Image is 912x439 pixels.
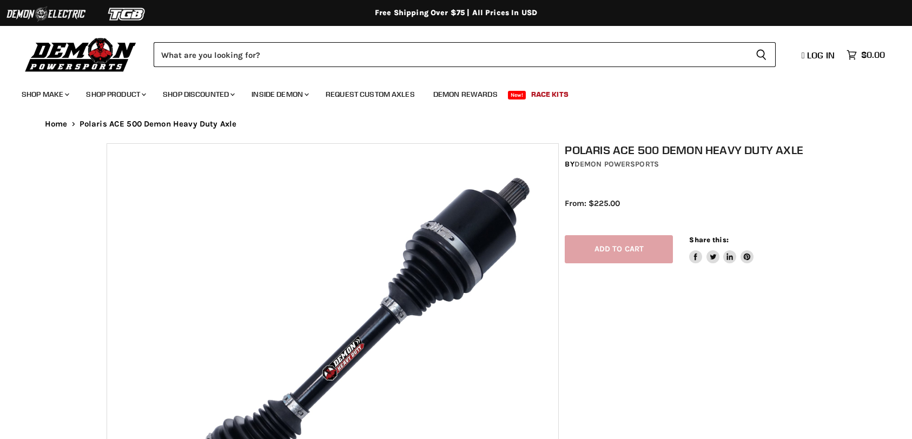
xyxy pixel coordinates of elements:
nav: Breadcrumbs [23,119,889,129]
span: From: $225.00 [565,198,620,208]
input: Search [154,42,747,67]
a: Demon Powersports [574,159,659,169]
aside: Share this: [689,235,754,264]
a: Inside Demon [243,83,315,105]
div: by [565,158,811,170]
button: Search [747,42,776,67]
a: Shop Make [14,83,76,105]
form: Product [154,42,776,67]
span: New! [508,91,526,99]
span: Log in [807,50,835,61]
a: Shop Product [78,83,153,105]
ul: Main menu [14,79,882,105]
a: Demon Rewards [425,83,506,105]
img: TGB Logo 2 [87,4,168,24]
a: $0.00 [841,47,890,63]
span: $0.00 [861,50,885,60]
span: Polaris ACE 500 Demon Heavy Duty Axle [80,119,237,129]
a: Shop Discounted [155,83,241,105]
div: Free Shipping Over $75 | All Prices In USD [23,8,889,18]
a: Race Kits [523,83,577,105]
span: Share this: [689,236,728,244]
h1: Polaris ACE 500 Demon Heavy Duty Axle [565,143,811,157]
img: Demon Powersports [22,35,140,74]
img: Demon Electric Logo 2 [5,4,87,24]
a: Home [45,119,68,129]
a: Log in [797,50,841,60]
a: Request Custom Axles [318,83,423,105]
